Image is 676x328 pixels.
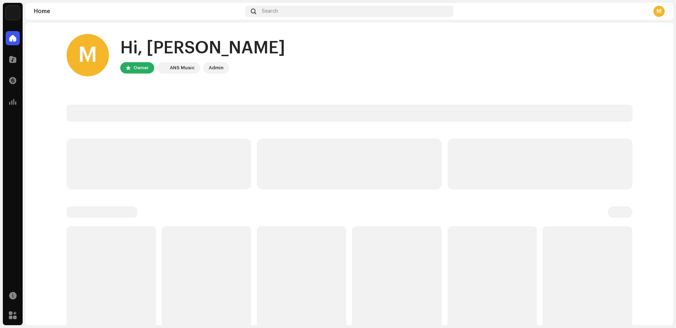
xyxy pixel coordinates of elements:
span: Search [262,8,278,14]
div: Home [34,8,242,14]
div: Admin [209,64,224,72]
div: ANS Music [170,64,195,72]
img: bb356b9b-6e90-403f-adc8-c282c7c2e227 [6,6,20,20]
div: M [67,34,109,76]
div: M [653,6,665,17]
img: bb356b9b-6e90-403f-adc8-c282c7c2e227 [158,64,167,72]
div: Owner [133,64,149,72]
div: Hi, [PERSON_NAME] [120,37,285,59]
